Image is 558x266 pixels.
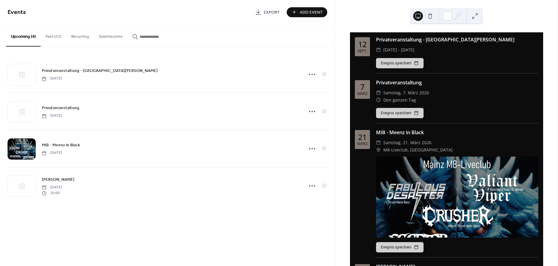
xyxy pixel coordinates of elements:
span: Export [264,9,280,16]
a: MIB - Meenz in Black [42,142,80,149]
span: [DATE] [42,185,62,190]
span: Add Event [300,9,323,16]
div: Sept. [358,49,367,53]
span: MIB - Meenz in Black [42,142,80,149]
button: Add Event [287,7,327,17]
div: ​ [376,89,381,96]
button: Submissions [94,24,127,46]
a: Privatveranstaltung [42,105,79,112]
button: Past (21) [41,24,66,46]
div: 7 [360,83,365,91]
div: ​ [376,139,381,146]
span: Samstag, 21. März 2026 [383,139,431,146]
div: März [357,142,368,146]
span: M8-Liveclub, [GEOGRAPHIC_DATA] [383,146,453,154]
span: Den ganzen Tag [383,96,416,104]
button: Ereignis speichern [376,242,424,252]
button: Upcoming (4) [6,24,41,47]
span: [DATE] [42,151,62,156]
button: Ereignis speichern [376,108,424,118]
span: [DATE] [42,113,62,119]
div: März [357,92,368,96]
a: Export [251,7,284,17]
span: [DATE] [42,76,62,82]
button: Ereignis speichern [376,58,424,68]
span: Samstag, 7. März 2026 [383,89,429,96]
a: [PERSON_NAME] [42,176,74,183]
span: 20:00 [42,190,62,196]
div: Privatveranstaltung [376,79,538,86]
div: 21 [358,133,367,141]
div: Privatveranstaltung - [GEOGRAPHIC_DATA][PERSON_NAME] [376,36,538,43]
a: Privatveranstaltung - [GEOGRAPHIC_DATA][PERSON_NAME] [42,67,158,74]
div: 12 [358,41,367,48]
div: ​ [376,146,381,154]
button: Recurring [66,24,94,46]
div: ​ [376,46,381,54]
div: ​ [376,96,381,104]
span: [DATE] - [DATE] [383,46,414,54]
div: MIB - Meenz in Black [376,129,538,136]
span: Events [8,7,26,18]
